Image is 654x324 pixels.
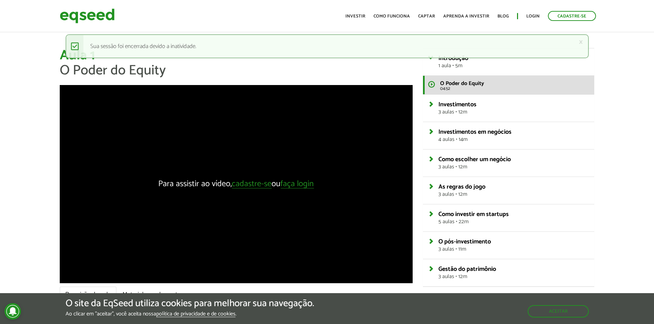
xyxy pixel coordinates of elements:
a: Como escolher um negócio3 aulas • 12m [438,156,589,170]
span: 3 aulas • 12m [438,274,589,279]
span: Investimentos [438,99,477,110]
div: Sua sessão foi encerrada devido a inatividade. [66,34,589,58]
a: × [579,38,583,46]
a: Investimentos3 aulas • 12m [438,101,589,115]
span: O Poder do Equity [60,59,166,82]
button: Aceitar [528,305,589,317]
span: 04:52 [440,86,589,91]
span: Como investir em startups [438,209,509,219]
a: Material complementar [117,287,188,303]
span: Investimentos em negócios [438,127,512,137]
a: Introdução1 aula • 5m [438,55,589,69]
a: Cadastre-se [548,11,596,21]
span: 3 aulas • 12m [438,164,589,170]
a: Login [526,14,540,19]
span: 1 aula • 5m [438,63,589,69]
div: Para assistir ao vídeo, ou [158,180,314,189]
a: As regras do jogo3 aulas • 12m [438,184,589,197]
a: política de privacidade e de cookies [156,311,236,317]
a: Blog [497,14,509,19]
p: Ao clicar em "aceitar", você aceita nossa . [66,311,314,317]
span: 3 aulas • 12m [438,109,589,115]
span: 4 aulas • 14m [438,137,589,142]
img: EqSeed [60,7,115,25]
span: Aula 1 [60,44,95,67]
a: Aprenda a investir [443,14,489,19]
a: Descrição da aula [60,287,116,303]
span: Como escolher um negócio [438,154,511,165]
span: 3 aulas • 12m [438,192,589,197]
a: Investir [345,14,365,19]
a: cadastre-se [232,180,272,189]
span: As regras do jogo [438,182,485,192]
a: Como investir em startups5 aulas • 22m [438,211,589,225]
a: Gestão do patrimônio3 aulas • 12m [438,266,589,279]
span: 5 aulas • 22m [438,219,589,225]
a: Captar [418,14,435,19]
span: Gestão do patrimônio [438,264,496,274]
span: O pós-investimento [438,237,491,247]
a: O pós-investimento3 aulas • 11m [438,239,589,252]
a: Investimentos em negócios4 aulas • 14m [438,129,589,142]
h5: O site da EqSeed utiliza cookies para melhorar sua navegação. [66,298,314,309]
a: faça login [280,180,314,189]
span: 3 aulas • 11m [438,247,589,252]
a: Como funciona [374,14,410,19]
span: O Poder do Equity [440,79,484,88]
a: O Poder do Equity 04:52 [423,76,594,94]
